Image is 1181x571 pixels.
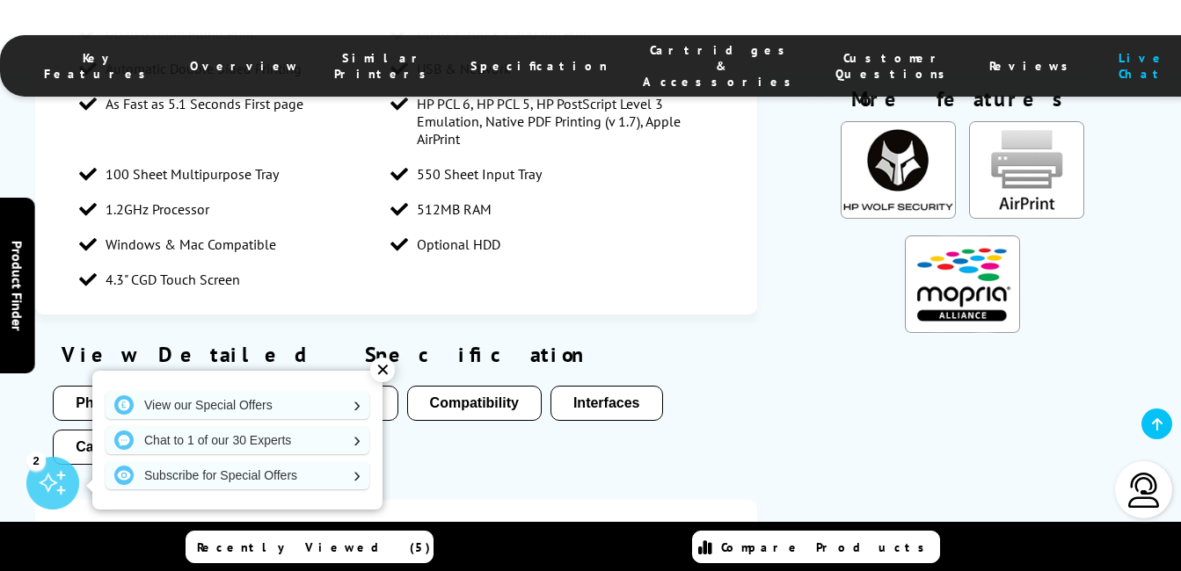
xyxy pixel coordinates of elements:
[841,121,956,219] img: HP Wolf Enterprise Security
[106,461,369,489] a: Subscribe for Special Offers
[106,426,369,454] a: Chat to 1 of our 30 Experts
[53,341,740,368] div: View Detailed Specification
[370,358,395,382] div: ✕
[905,235,1020,333] img: Mopria Certified
[417,200,492,218] span: 512MB RAM
[407,386,542,421] button: Compatibility
[106,271,240,288] span: 4.3" CGD Touch Screen
[44,50,155,82] span: Key Features
[186,531,434,563] a: Recently Viewed (5)
[106,165,279,183] span: 100 Sheet Multipurpose Tray
[106,391,369,419] a: View our Special Offers
[969,121,1084,219] img: AirPrint
[643,42,800,90] span: Cartridges & Accessories
[1112,50,1172,82] span: Live Chat
[969,205,1084,222] a: KeyFeatureModal85
[197,539,431,555] span: Recently Viewed (5)
[26,451,46,470] div: 2
[53,430,230,465] button: Cartridges Included
[470,58,608,74] span: Specification
[417,165,542,183] span: 550 Sheet Input Tray
[989,58,1077,74] span: Reviews
[1126,473,1162,508] img: user-headset-light.svg
[9,241,26,331] span: Product Finder
[53,386,239,421] button: Physical/Dimensions
[550,386,663,421] button: Interfaces
[334,50,435,82] span: Similar Printers
[841,205,956,222] a: KeyFeatureModal334
[106,200,209,218] span: 1.2GHz Processor
[417,235,500,253] span: Optional HDD
[106,235,276,253] span: Windows & Mac Compatible
[905,319,1020,336] a: KeyFeatureModal324
[190,58,299,74] span: Overview
[835,50,954,82] span: Customer Questions
[721,539,934,555] span: Compare Products
[70,517,722,545] div: What's in the Box?
[692,531,940,563] a: Compare Products
[417,95,683,148] span: HP PCL 6, HP PCL 5, HP PostScript Level 3 Emulation, Native PDF Printing (v 1.7), Apple AirPrint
